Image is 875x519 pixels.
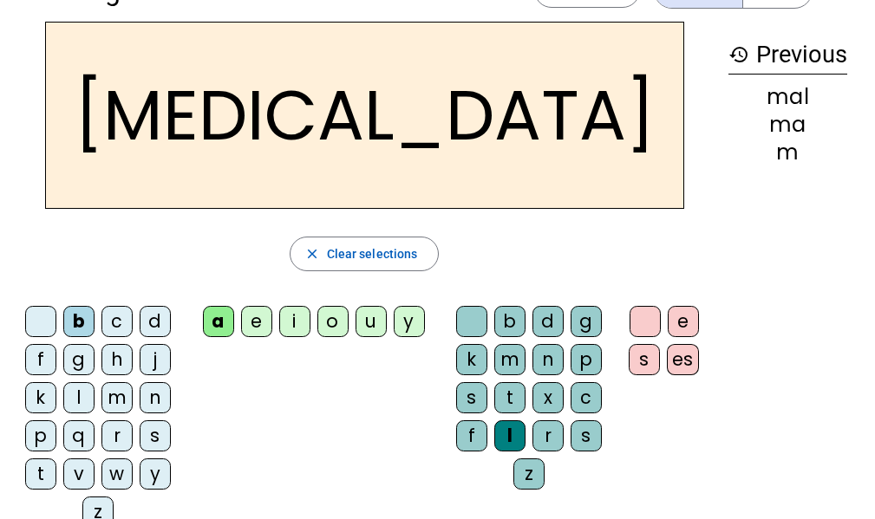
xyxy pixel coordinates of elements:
[494,344,526,375] div: m
[356,306,387,337] div: u
[140,382,171,413] div: n
[203,306,234,337] div: a
[45,22,684,209] h2: [MEDICAL_DATA]
[101,306,133,337] div: c
[532,382,564,413] div: x
[140,420,171,451] div: s
[63,420,95,451] div: q
[571,344,602,375] div: p
[532,344,564,375] div: n
[668,306,699,337] div: e
[629,344,660,375] div: s
[140,344,171,375] div: j
[728,142,847,163] div: m
[101,344,133,375] div: h
[63,382,95,413] div: l
[667,344,699,375] div: es
[571,306,602,337] div: g
[532,306,564,337] div: d
[140,458,171,490] div: y
[63,306,95,337] div: b
[571,382,602,413] div: c
[25,382,56,413] div: k
[532,420,564,451] div: r
[456,382,487,413] div: s
[279,306,310,337] div: i
[456,420,487,451] div: f
[241,306,272,337] div: e
[394,306,425,337] div: y
[290,237,440,271] button: Clear selections
[25,458,56,490] div: t
[101,458,133,490] div: w
[140,306,171,337] div: d
[571,420,602,451] div: s
[456,344,487,375] div: k
[494,420,526,451] div: l
[513,458,545,490] div: z
[728,87,847,107] div: mal
[494,306,526,337] div: b
[304,246,320,262] mat-icon: close
[327,243,418,264] span: Clear selections
[728,36,847,75] h3: Previous
[101,420,133,451] div: r
[63,344,95,375] div: g
[494,382,526,413] div: t
[25,420,56,451] div: p
[728,114,847,135] div: ma
[63,458,95,490] div: v
[25,344,56,375] div: f
[317,306,349,337] div: o
[101,382,133,413] div: m
[728,44,749,65] mat-icon: history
